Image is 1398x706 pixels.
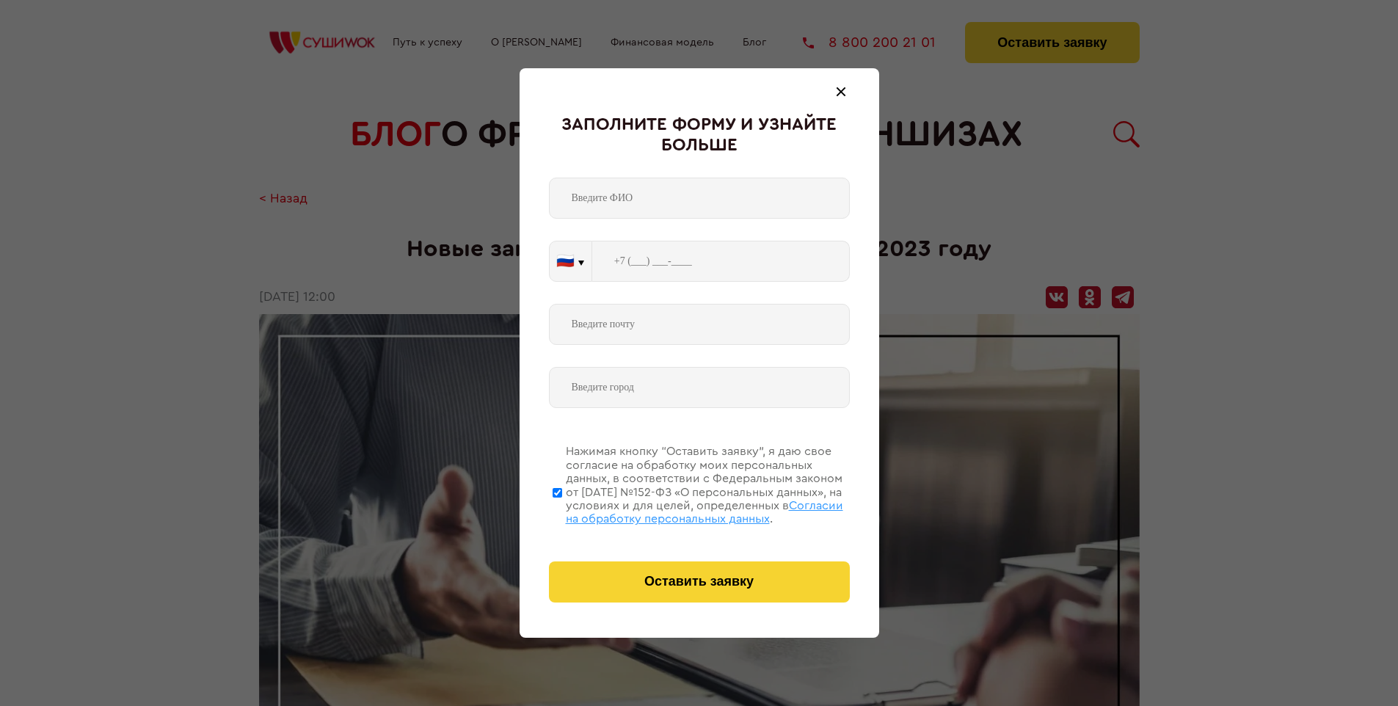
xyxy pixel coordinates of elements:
[566,445,850,525] div: Нажимая кнопку “Оставить заявку”, я даю свое согласие на обработку моих персональных данных, в со...
[550,241,591,281] button: 🇷🇺
[549,367,850,408] input: Введите город
[549,115,850,156] div: Заполните форму и узнайте больше
[592,241,850,282] input: +7 (___) ___-____
[566,500,843,525] span: Согласии на обработку персональных данных
[549,178,850,219] input: Введите ФИО
[549,561,850,603] button: Оставить заявку
[549,304,850,345] input: Введите почту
